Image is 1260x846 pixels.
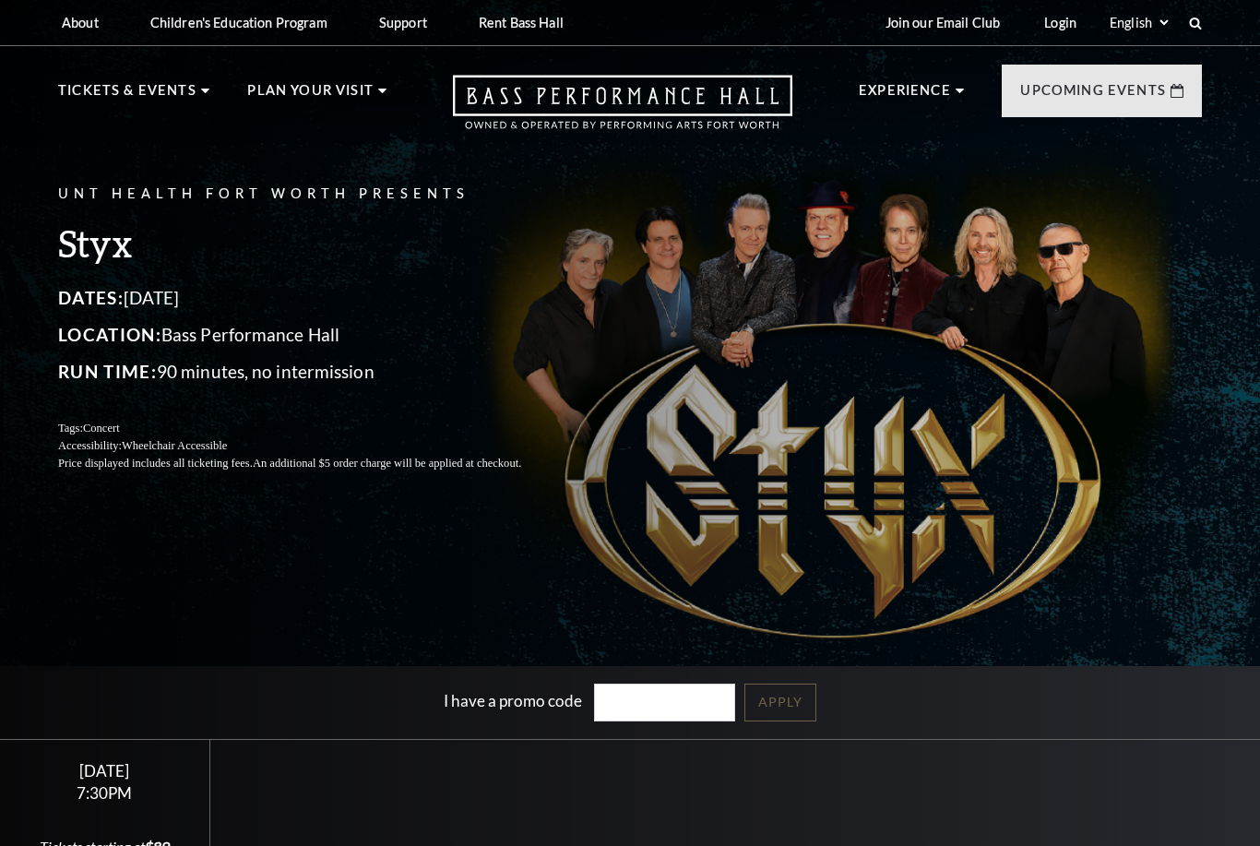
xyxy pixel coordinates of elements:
p: Upcoming Events [1020,79,1166,113]
p: Tags: [58,420,565,437]
p: 90 minutes, no intermission [58,357,565,387]
h3: Styx [58,220,565,267]
p: Price displayed includes all ticketing fees. [58,455,565,472]
p: Support [379,15,427,30]
p: Bass Performance Hall [58,320,565,350]
p: UNT Health Fort Worth Presents [58,183,565,206]
p: Experience [859,79,951,113]
div: 7:30PM [22,785,187,801]
p: About [62,15,99,30]
p: Accessibility: [58,437,565,455]
p: Rent Bass Hall [479,15,564,30]
span: Location: [58,324,161,345]
p: Tickets & Events [58,79,196,113]
p: [DATE] [58,283,565,313]
label: I have a promo code [444,691,582,710]
div: [DATE] [22,761,187,780]
span: Run Time: [58,361,157,382]
p: Plan Your Visit [247,79,374,113]
span: Dates: [58,287,124,308]
span: Wheelchair Accessible [122,439,227,452]
span: Concert [83,422,120,435]
span: An additional $5 order charge will be applied at checkout. [253,457,521,470]
p: Children's Education Program [150,15,327,30]
select: Select: [1106,14,1171,31]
